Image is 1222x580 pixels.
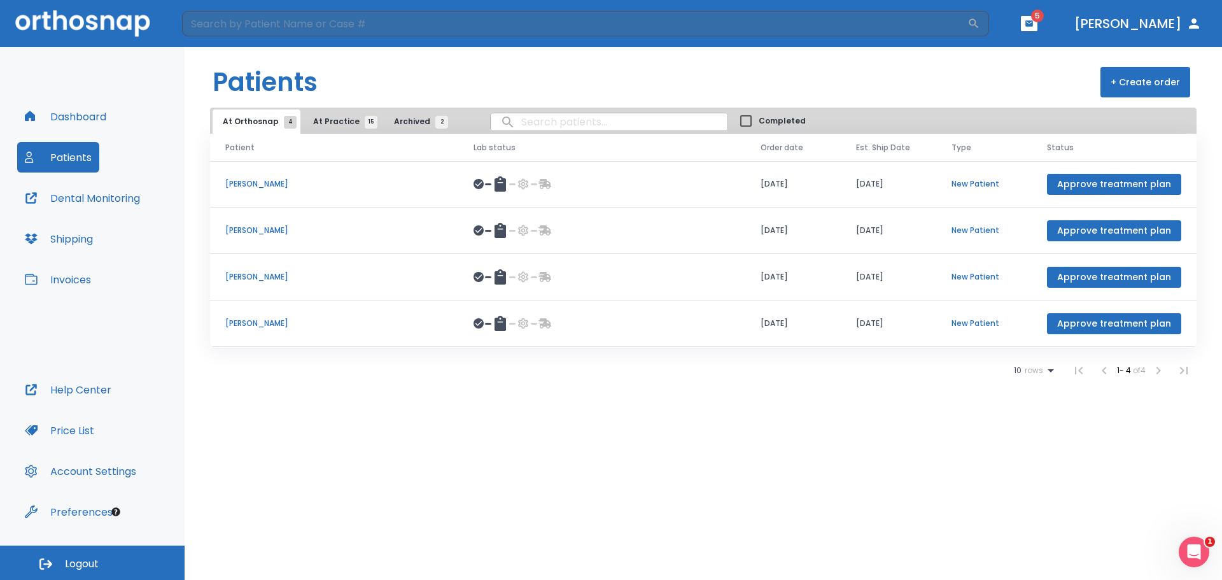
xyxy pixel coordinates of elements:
[1179,537,1209,567] iframe: Intercom live chat
[759,115,806,127] span: Completed
[17,497,120,527] button: Preferences
[223,116,290,127] span: At Orthosnap
[1117,365,1133,376] span: 1 - 4
[841,254,936,301] td: [DATE]
[313,116,371,127] span: At Practice
[225,225,443,236] p: [PERSON_NAME]
[284,116,297,129] span: 4
[17,183,148,213] button: Dental Monitoring
[1100,67,1190,97] button: + Create order
[841,301,936,347] td: [DATE]
[1047,142,1074,153] span: Status
[435,116,448,129] span: 2
[1047,313,1181,334] button: Approve treatment plan
[1069,12,1207,35] button: [PERSON_NAME]
[394,116,442,127] span: Archived
[225,142,255,153] span: Patient
[1014,366,1022,375] span: 10
[225,318,443,329] p: [PERSON_NAME]
[1022,366,1043,375] span: rows
[213,63,318,101] h1: Patients
[952,318,1016,329] p: New Patient
[841,208,936,254] td: [DATE]
[952,178,1016,190] p: New Patient
[365,116,377,129] span: 15
[952,271,1016,283] p: New Patient
[491,110,727,134] input: search
[841,161,936,208] td: [DATE]
[745,161,841,208] td: [DATE]
[17,142,99,173] button: Patients
[761,142,803,153] span: Order date
[1047,174,1181,195] button: Approve treatment plan
[952,225,1016,236] p: New Patient
[745,254,841,301] td: [DATE]
[17,456,144,486] button: Account Settings
[745,301,841,347] td: [DATE]
[856,142,910,153] span: Est. Ship Date
[17,415,102,446] button: Price List
[225,271,443,283] p: [PERSON_NAME]
[225,178,443,190] p: [PERSON_NAME]
[1133,365,1146,376] span: of 4
[15,10,150,36] img: Orthosnap
[1047,220,1181,241] button: Approve treatment plan
[17,223,101,254] button: Shipping
[110,506,122,518] div: Tooltip anchor
[474,142,516,153] span: Lab status
[17,374,119,405] button: Help Center
[17,101,114,132] button: Dashboard
[17,264,99,295] button: Invoices
[1205,537,1215,547] span: 1
[65,557,99,571] span: Logout
[1047,267,1181,288] button: Approve treatment plan
[213,110,454,134] div: tabs
[952,142,971,153] span: Type
[1031,10,1044,22] span: 5
[182,11,967,36] input: Search by Patient Name or Case #
[745,208,841,254] td: [DATE]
